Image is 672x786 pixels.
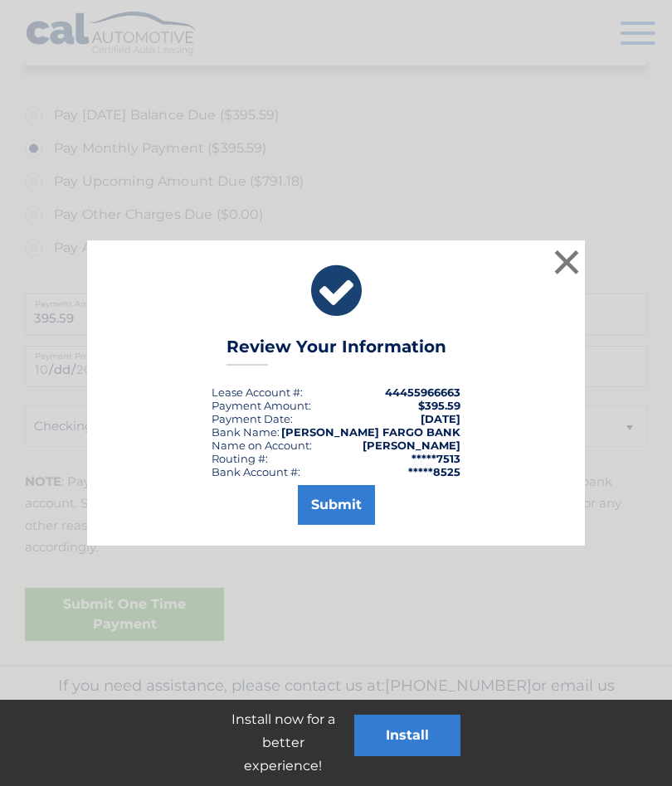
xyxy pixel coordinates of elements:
[363,439,460,452] strong: [PERSON_NAME]
[212,425,280,439] div: Bank Name:
[418,399,460,412] span: $395.59
[550,245,583,279] button: ×
[212,412,293,425] div: :
[212,465,300,478] div: Bank Account #:
[298,485,375,525] button: Submit
[212,708,354,778] p: Install now for a better experience!
[226,337,446,366] h3: Review Your Information
[354,715,460,756] button: Install
[212,386,303,399] div: Lease Account #:
[212,439,312,452] div: Name on Account:
[385,386,460,399] strong: 44455966663
[281,425,460,439] strong: [PERSON_NAME] FARGO BANK
[421,412,460,425] span: [DATE]
[212,399,311,412] div: Payment Amount:
[212,412,290,425] span: Payment Date
[212,452,268,465] div: Routing #:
